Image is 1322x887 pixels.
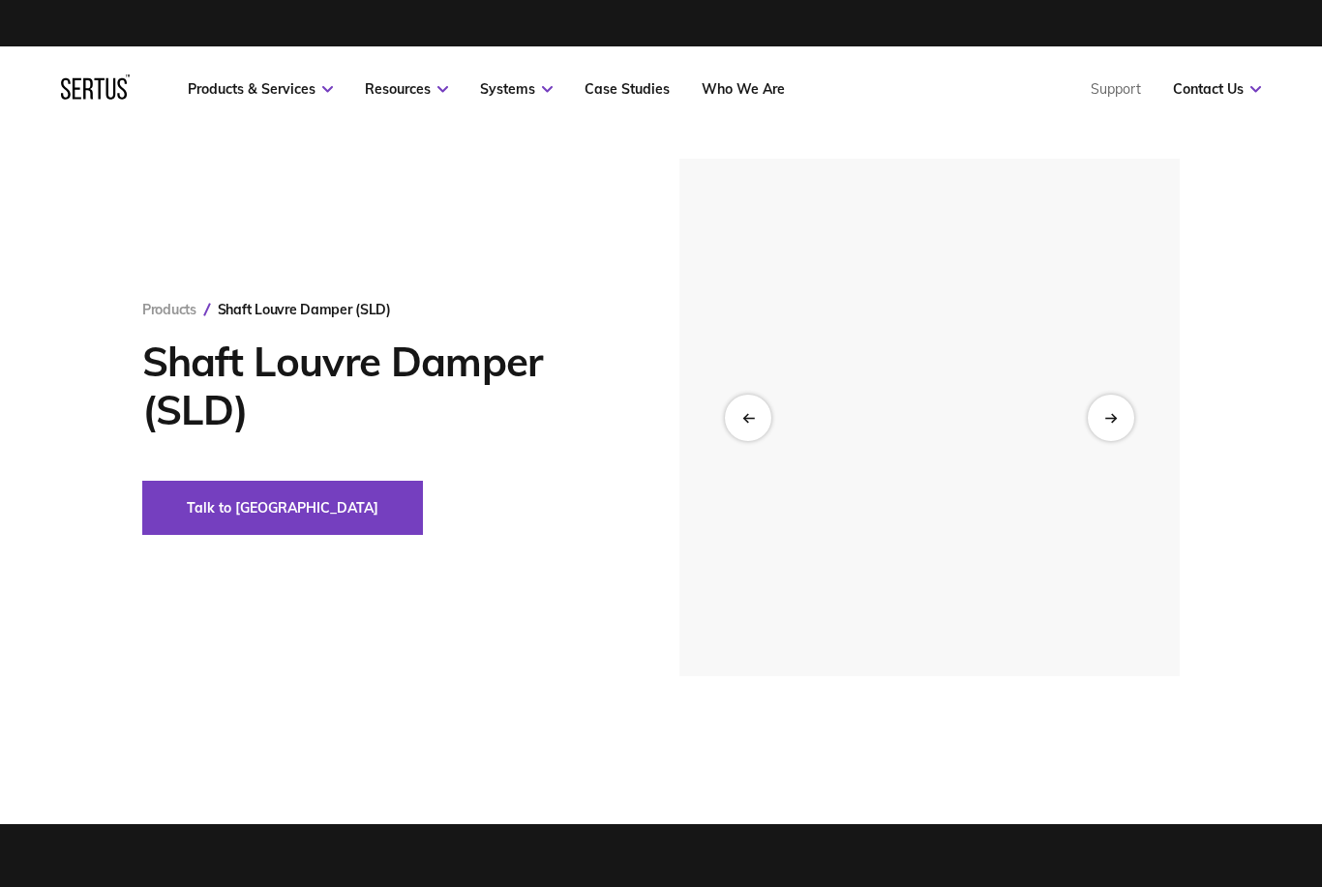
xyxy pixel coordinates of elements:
a: Products [142,301,196,318]
a: Contact Us [1173,80,1261,98]
a: Resources [365,80,448,98]
a: Systems [480,80,553,98]
h1: Shaft Louvre Damper (SLD) [142,338,621,434]
button: Talk to [GEOGRAPHIC_DATA] [142,481,423,535]
a: Support [1091,80,1141,98]
a: Who We Are [702,80,785,98]
a: Case Studies [585,80,670,98]
a: Products & Services [188,80,333,98]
